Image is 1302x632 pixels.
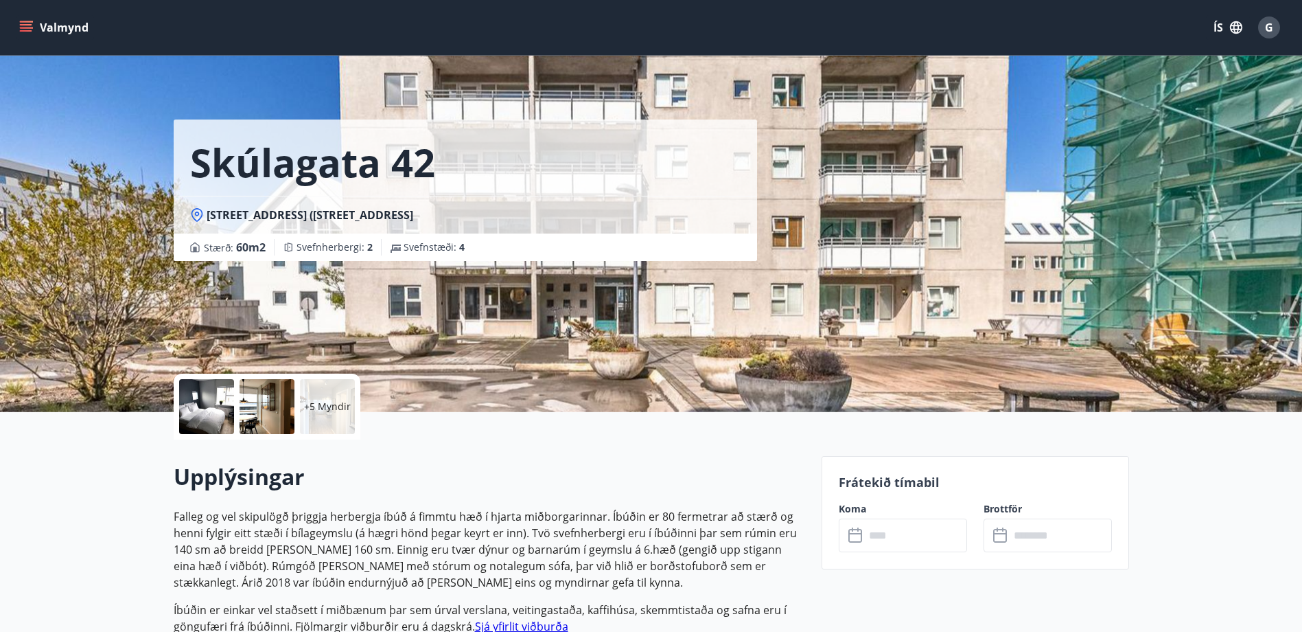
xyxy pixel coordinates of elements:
[174,462,805,492] h2: Upplýsingar
[304,400,351,414] p: +5 Myndir
[207,207,413,223] span: [STREET_ADDRESS] ([STREET_ADDRESS]
[190,136,435,188] h1: Skúlagata 42
[174,508,805,591] p: Falleg og vel skipulögð þriggja herbergja íbúð á fimmtu hæð í hjarta miðborgarinnar. Íbúðin er 80...
[297,240,373,254] span: Svefnherbergi :
[1206,15,1250,40] button: ÍS
[839,502,967,516] label: Koma
[367,240,373,253] span: 2
[1253,11,1286,44] button: G
[1265,20,1273,35] span: G
[459,240,465,253] span: 4
[204,239,266,256] span: Stærð :
[984,502,1112,516] label: Brottför
[839,473,1112,491] p: Frátekið tímabil
[16,15,94,40] button: menu
[404,240,465,254] span: Svefnstæði :
[236,240,266,255] span: 60 m2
